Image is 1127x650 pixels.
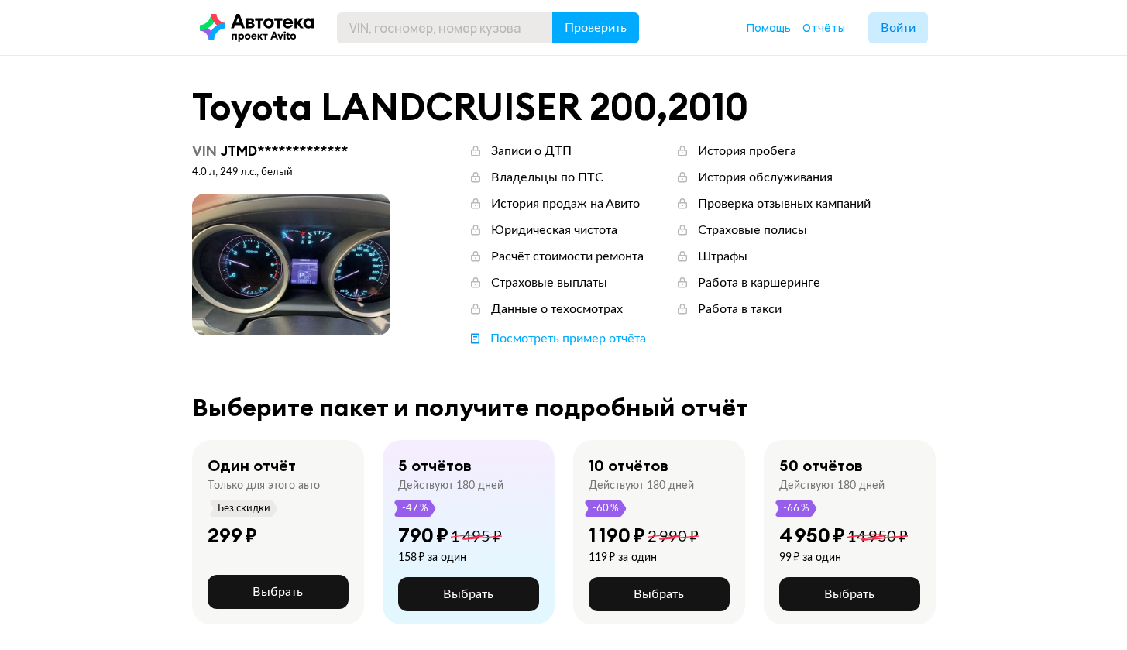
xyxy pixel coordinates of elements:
[192,87,936,127] div: Toyota LANDCRUISER 200 , 2010
[565,22,627,34] span: Проверить
[443,588,493,600] span: Выбрать
[398,551,502,565] div: 158 ₽ за один
[779,479,885,493] div: Действуют 180 дней
[552,12,639,43] button: Проверить
[491,274,607,291] div: Страховые выплаты
[747,20,791,35] span: Помощь
[491,222,617,239] div: Юридическая чистота
[253,586,303,598] span: Выбрать
[698,222,807,239] div: Страховые полисы
[589,523,645,548] div: 1 190 ₽
[698,301,782,318] div: Работа в такси
[491,195,640,212] div: История продаж на Авито
[747,20,791,36] a: Помощь
[698,248,747,265] div: Штрафы
[398,577,539,611] button: Выбрать
[398,523,448,548] div: 790 ₽
[468,330,646,347] a: Посмотреть пример отчёта
[491,169,603,186] div: Владельцы по ПТС
[491,248,644,265] div: Расчёт стоимости ремонта
[782,500,810,517] span: -66 %
[398,456,472,476] div: 5 отчётов
[589,456,668,476] div: 10 отчётов
[192,394,936,421] div: Выберите пакет и получите подробный отчёт
[208,479,320,493] div: Только для этого авто
[698,143,796,160] div: История пробега
[337,12,553,43] input: VIN, госномер, номер кузова
[208,523,257,548] div: 299 ₽
[592,500,620,517] span: -60 %
[698,195,871,212] div: Проверка отзывных кампаний
[847,529,908,545] span: 14 950 ₽
[491,143,572,160] div: Записи о ДТП
[491,301,623,318] div: Данные о техосмотрах
[779,577,920,611] button: Выбрать
[779,551,908,565] div: 99 ₽ за один
[217,500,271,517] span: Без скидки
[192,142,217,160] span: VIN
[589,577,730,611] button: Выбрать
[698,169,833,186] div: История обслуживания
[398,479,503,493] div: Действуют 180 дней
[802,20,845,36] a: Отчёты
[881,22,916,34] span: Войти
[634,588,684,600] span: Выбрать
[698,274,820,291] div: Работа в каршеринге
[208,575,349,609] button: Выбрать
[824,588,874,600] span: Выбрать
[401,500,429,517] span: -47 %
[208,456,296,476] div: Один отчёт
[451,529,502,545] span: 1 495 ₽
[490,330,646,347] div: Посмотреть пример отчёта
[589,551,699,565] div: 119 ₽ за один
[868,12,928,43] button: Войти
[779,523,845,548] div: 4 950 ₽
[589,479,694,493] div: Действуют 180 дней
[802,20,845,35] span: Отчёты
[779,456,863,476] div: 50 отчётов
[648,529,699,545] span: 2 990 ₽
[192,166,390,180] div: 4.0 л, 249 л.c., белый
